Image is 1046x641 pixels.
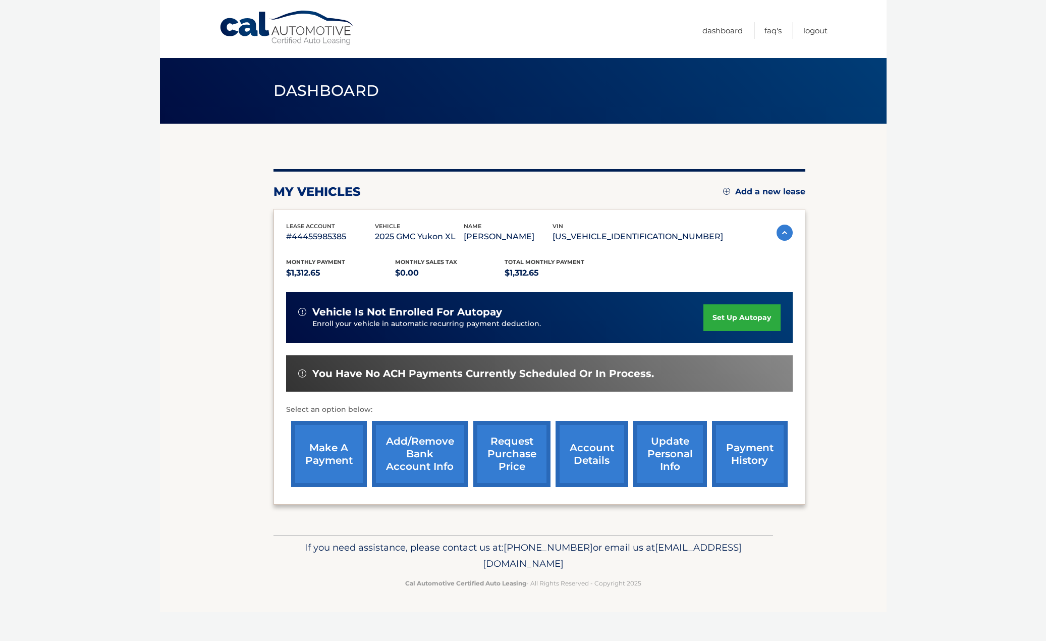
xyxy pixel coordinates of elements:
[712,421,788,487] a: payment history
[464,223,481,230] span: name
[553,230,723,244] p: [US_VEHICLE_IDENTIFICATION_NUMBER]
[286,258,345,265] span: Monthly Payment
[473,421,550,487] a: request purchase price
[556,421,628,487] a: account details
[286,230,375,244] p: #44455985385
[633,421,707,487] a: update personal info
[291,421,367,487] a: make a payment
[723,187,805,197] a: Add a new lease
[483,542,742,569] span: [EMAIL_ADDRESS][DOMAIN_NAME]
[723,188,730,195] img: add.svg
[312,318,704,330] p: Enroll your vehicle in automatic recurring payment deduction.
[803,22,828,39] a: Logout
[505,266,614,280] p: $1,312.65
[777,225,793,241] img: accordion-active.svg
[764,22,782,39] a: FAQ's
[405,579,526,587] strong: Cal Automotive Certified Auto Leasing
[312,367,654,380] span: You have no ACH payments currently scheduled or in process.
[703,304,780,331] a: set up autopay
[312,306,502,318] span: vehicle is not enrolled for autopay
[553,223,563,230] span: vin
[375,230,464,244] p: 2025 GMC Yukon XL
[702,22,743,39] a: Dashboard
[505,258,584,265] span: Total Monthly Payment
[286,404,793,416] p: Select an option below:
[286,223,335,230] span: lease account
[273,81,379,100] span: Dashboard
[375,223,400,230] span: vehicle
[395,258,457,265] span: Monthly sales Tax
[280,578,766,589] p: - All Rights Reserved - Copyright 2025
[280,540,766,572] p: If you need assistance, please contact us at: or email us at
[504,542,593,553] span: [PHONE_NUMBER]
[286,266,396,280] p: $1,312.65
[273,184,361,199] h2: my vehicles
[395,266,505,280] p: $0.00
[298,369,306,378] img: alert-white.svg
[464,230,553,244] p: [PERSON_NAME]
[219,10,355,46] a: Cal Automotive
[372,421,468,487] a: Add/Remove bank account info
[298,308,306,316] img: alert-white.svg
